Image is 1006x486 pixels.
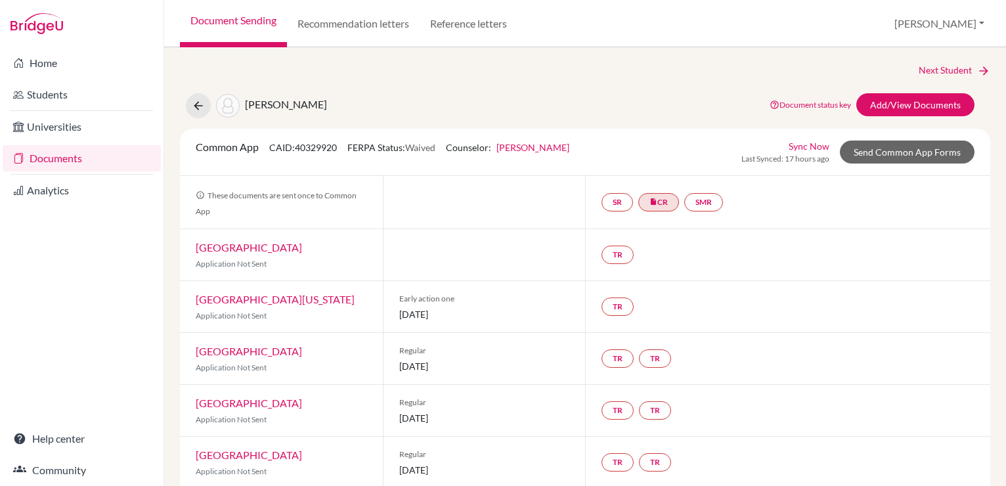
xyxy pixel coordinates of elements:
span: [DATE] [399,411,570,425]
a: Send Common App Forms [840,141,974,164]
a: [GEOGRAPHIC_DATA] [196,449,302,461]
a: TR [601,349,634,368]
span: [DATE] [399,307,570,321]
a: TR [639,453,671,472]
a: SR [601,193,633,211]
a: TR [639,401,671,420]
a: [GEOGRAPHIC_DATA][US_STATE] [196,293,355,305]
a: TR [639,349,671,368]
span: Application Not Sent [196,259,267,269]
a: SMR [684,193,723,211]
span: Application Not Sent [196,311,267,320]
a: Document status key [770,100,851,110]
a: Analytics [3,177,161,204]
span: Counselor: [446,142,569,153]
a: [GEOGRAPHIC_DATA] [196,397,302,409]
span: [PERSON_NAME] [245,98,327,110]
span: These documents are sent once to Common App [196,190,357,216]
a: Universities [3,114,161,140]
a: Documents [3,145,161,171]
i: insert_drive_file [649,198,657,206]
a: Help center [3,426,161,452]
span: Early action one [399,293,570,305]
span: Regular [399,397,570,409]
a: Community [3,457,161,483]
span: Waived [405,142,435,153]
span: [DATE] [399,359,570,373]
a: Students [3,81,161,108]
span: CAID: 40329920 [269,142,337,153]
span: Regular [399,449,570,460]
a: [GEOGRAPHIC_DATA] [196,345,302,357]
button: [PERSON_NAME] [888,11,990,36]
a: TR [601,453,634,472]
img: Bridge-U [11,13,63,34]
a: Home [3,50,161,76]
span: Common App [196,141,259,153]
a: Next Student [919,63,990,77]
a: TR [601,401,634,420]
span: Application Not Sent [196,414,267,424]
span: Regular [399,345,570,357]
span: FERPA Status: [347,142,435,153]
span: Application Not Sent [196,363,267,372]
span: Last Synced: 17 hours ago [741,153,829,165]
span: [DATE] [399,463,570,477]
a: insert_drive_fileCR [638,193,679,211]
a: [PERSON_NAME] [496,142,569,153]
a: TR [601,298,634,316]
a: Add/View Documents [856,93,974,116]
span: Application Not Sent [196,466,267,476]
a: TR [601,246,634,264]
a: [GEOGRAPHIC_DATA] [196,241,302,254]
a: Sync Now [789,139,829,153]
